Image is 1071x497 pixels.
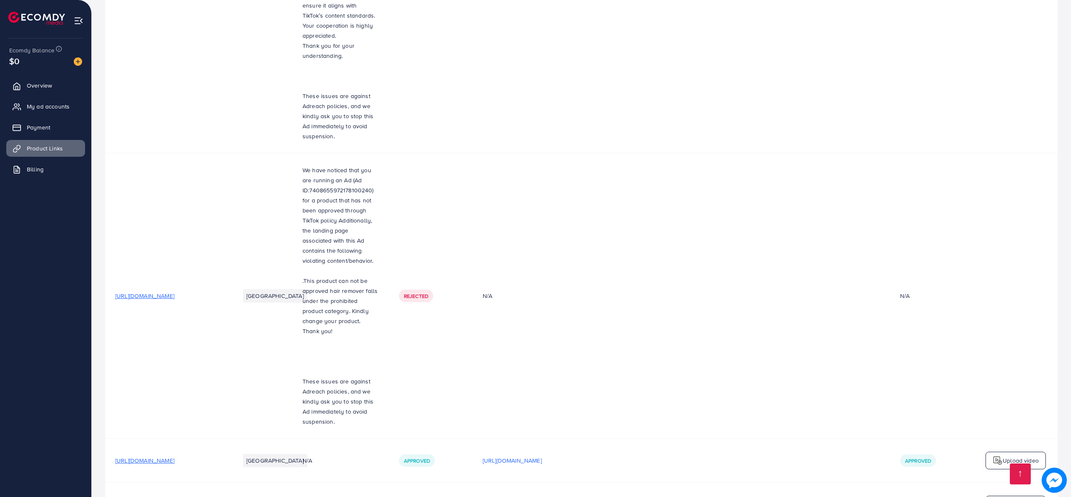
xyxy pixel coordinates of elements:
img: logo [993,456,1003,466]
a: Billing [6,161,85,178]
img: image [1042,468,1067,493]
li: [GEOGRAPHIC_DATA] [243,289,307,303]
p: .This product can not be approved hair remover falls under the prohibited product category. Kindl... [303,276,379,336]
p: [URL][DOMAIN_NAME] [483,456,542,466]
span: Ecomdy Balance [9,46,54,54]
span: N/A [303,456,312,465]
p: We have noticed that you are running an Ad (Ad ID:7408655972178100240) for a product that has not... [303,165,379,266]
img: logo [8,12,65,25]
a: Overview [6,77,85,94]
span: $0 [9,55,19,67]
span: Approved [905,457,931,464]
div: N/A [483,292,880,300]
a: My ad accounts [6,98,85,115]
img: image [74,57,82,66]
span: Product Links [27,144,63,153]
span: Rejected [404,293,428,300]
li: [GEOGRAPHIC_DATA] [243,454,307,467]
span: [URL][DOMAIN_NAME] [115,456,174,465]
span: [URL][DOMAIN_NAME] [115,292,174,300]
span: My ad accounts [27,102,70,111]
span: Billing [27,165,44,173]
img: menu [74,16,83,26]
a: Product Links [6,140,85,157]
p: These issues are against Adreach policies, and we kindly ask you to stop this Ad immediately to a... [303,376,379,427]
a: Payment [6,119,85,136]
span: Thank you for your understanding. [303,41,354,60]
span: Approved [404,457,430,464]
p: These issues are against Adreach policies, and we kindly ask you to stop this Ad immediately to a... [303,91,379,141]
span: Payment [27,123,50,132]
span: Overview [27,81,52,90]
p: Upload video [1003,456,1039,466]
div: N/A [900,292,910,300]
